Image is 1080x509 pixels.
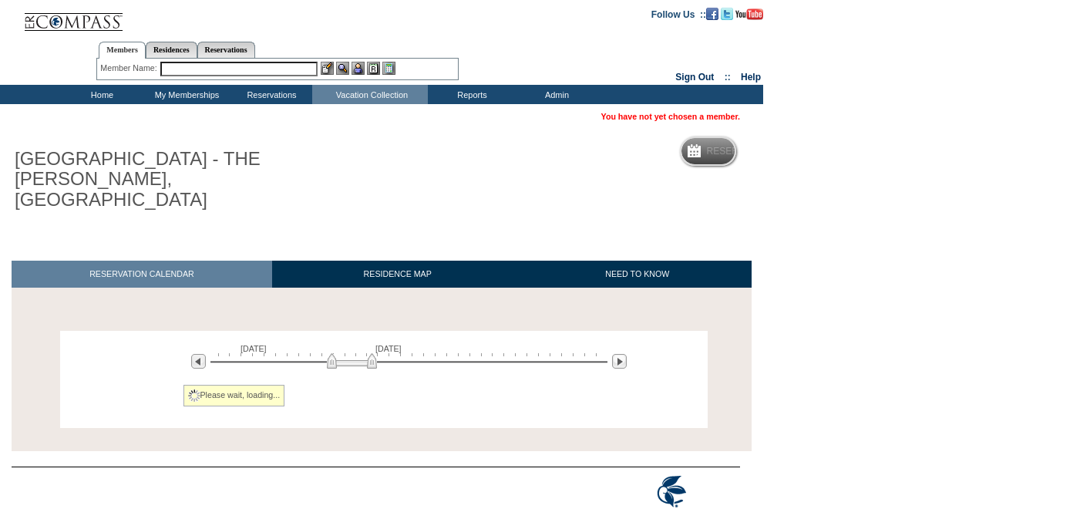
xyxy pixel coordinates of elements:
[336,62,349,75] img: View
[523,261,752,288] a: NEED TO KNOW
[601,112,740,121] span: You have not yet chosen a member.
[12,146,357,213] h1: [GEOGRAPHIC_DATA] - THE [PERSON_NAME], [GEOGRAPHIC_DATA]
[12,261,272,288] a: RESERVATION CALENDAR
[706,8,718,20] img: Become our fan on Facebook
[706,8,718,18] a: Become our fan on Facebook
[721,8,733,20] img: Follow us on Twitter
[321,62,334,75] img: b_edit.gif
[382,62,395,75] img: b_calculator.gif
[143,85,227,104] td: My Memberships
[428,85,513,104] td: Reports
[191,354,206,369] img: Previous
[513,85,597,104] td: Admin
[375,344,402,353] span: [DATE]
[100,62,160,75] div: Member Name:
[227,85,312,104] td: Reservations
[352,62,365,75] img: Impersonate
[725,72,731,83] span: ::
[735,8,763,20] img: Subscribe to our YouTube Channel
[146,42,197,58] a: Residences
[651,8,706,20] td: Follow Us ::
[58,85,143,104] td: Home
[241,344,267,353] span: [DATE]
[312,85,428,104] td: Vacation Collection
[741,72,761,83] a: Help
[675,72,714,83] a: Sign Out
[197,42,255,58] a: Reservations
[707,147,825,157] h5: Reservation Calendar
[612,354,627,369] img: Next
[367,62,380,75] img: Reservations
[188,389,200,402] img: spinner2.gif
[99,42,146,59] a: Members
[721,8,733,18] a: Follow us on Twitter
[272,261,523,288] a: RESIDENCE MAP
[735,8,763,18] a: Subscribe to our YouTube Channel
[183,385,285,406] div: Please wait, loading...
